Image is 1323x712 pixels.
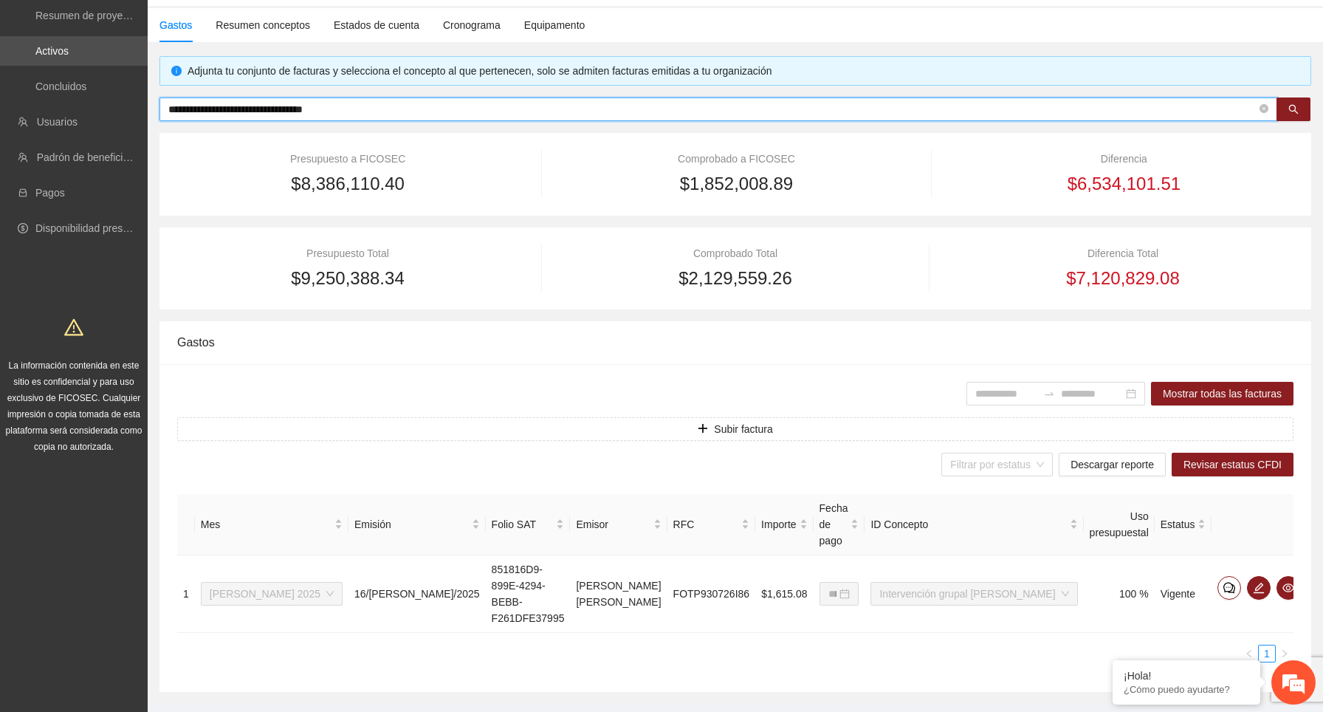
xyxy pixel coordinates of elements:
[492,516,554,533] span: Folio SAT
[64,318,83,337] span: warning
[814,494,865,555] th: Fecha de pago
[1245,649,1254,658] span: left
[1124,684,1249,695] p: ¿Cómo puedo ayudarte?
[1276,645,1293,663] button: right
[37,151,145,163] a: Padrón de beneficiarios
[576,516,650,533] span: Emisor
[1183,456,1282,473] span: Revisar estatus CFDI
[1071,456,1154,473] span: Descargar reporte
[7,403,281,455] textarea: Escriba su mensaje y pulse “Intro”
[1277,582,1299,594] span: eye
[1155,494,1212,555] th: Estatus
[565,151,908,167] div: Comprobado a FICOSEC
[171,66,182,76] span: info-circle
[761,516,796,533] span: Importe
[188,63,1299,79] div: Adjunta tu conjunto de facturas y selecciona el concepto al que pertenecen, solo se admiten factu...
[210,583,334,605] span: Julio 2025
[486,494,571,555] th: Folio SAT
[1151,382,1293,405] button: Mostrar todas las facturas
[1260,104,1268,113] span: close-circle
[195,494,348,555] th: Mes
[1155,555,1212,633] td: Vigente
[334,17,419,33] div: Estados de cuenta
[35,45,69,57] a: Activos
[177,321,1293,363] div: Gastos
[348,555,486,633] td: 16/[PERSON_NAME]/2025
[1240,645,1258,663] li: Previous Page
[678,264,791,292] span: $2,129,559.26
[819,500,848,549] span: Fecha de pago
[35,10,193,21] a: Resumen de proyectos aprobados
[1043,388,1055,400] span: to
[1084,555,1155,633] td: 100 %
[77,75,248,95] div: Chatee con nosotros ahora
[955,151,1293,167] div: Diferencia
[565,245,906,261] div: Comprobado Total
[1043,388,1055,400] span: swap-right
[1068,170,1181,198] span: $6,534,101.51
[216,17,310,33] div: Resumen conceptos
[1247,576,1271,600] button: edit
[1260,103,1268,117] span: close-circle
[37,116,78,128] a: Usuarios
[1066,264,1179,292] span: $7,120,829.08
[1124,670,1249,682] div: ¡Hola!
[86,197,204,346] span: Estamos en línea.
[865,494,1083,555] th: ID Concepto
[242,7,278,43] div: Minimizar ventana de chat en vivo
[1276,576,1300,600] button: eye
[673,516,739,533] span: RFC
[1059,453,1166,476] button: Descargar reporte
[698,423,708,435] span: plus
[1288,104,1299,116] span: search
[1217,576,1241,600] button: comment
[1218,582,1240,594] span: comment
[667,555,756,633] td: FOTP930726I86
[35,81,86,92] a: Concluidos
[1259,646,1275,662] a: 1
[667,494,756,555] th: RFC
[177,417,1293,441] button: plusSubir factura
[159,17,192,33] div: Gastos
[714,421,772,437] span: Subir factura
[524,17,585,33] div: Equipamento
[201,516,331,533] span: Mes
[6,360,142,452] span: La información contenida en este sitio es confidencial y para uso exclusivo de FICOSEC. Cualquier...
[1084,494,1155,555] th: Uso presupuestal
[486,555,571,633] td: 851816D9-899E-4294-BEBB-F261DFE37995
[348,494,486,555] th: Emisión
[870,516,1066,533] span: ID Concepto
[755,555,813,633] td: $1,615.08
[879,583,1068,605] span: Intervención grupal sabatina - Cuauhtémoc
[1161,516,1195,533] span: Estatus
[570,494,667,555] th: Emisor
[755,494,813,555] th: Importe
[354,516,469,533] span: Emisión
[291,170,404,198] span: $8,386,110.40
[291,264,404,292] span: $9,250,388.34
[680,170,793,198] span: $1,852,008.89
[177,555,195,633] td: 1
[177,151,518,167] div: Presupuesto a FICOSEC
[443,17,501,33] div: Cronograma
[1280,649,1289,658] span: right
[1163,386,1282,402] span: Mostrar todas las facturas
[570,555,667,633] td: [PERSON_NAME] [PERSON_NAME]
[1240,645,1258,663] button: left
[177,245,518,261] div: Presupuesto Total
[1276,97,1310,121] button: search
[952,245,1293,261] div: Diferencia Total
[1248,582,1270,594] span: edit
[1258,645,1276,663] li: 1
[1172,453,1293,476] button: Revisar estatus CFDI
[1276,645,1293,663] li: Next Page
[35,222,162,234] a: Disponibilidad presupuestal
[35,187,65,199] a: Pagos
